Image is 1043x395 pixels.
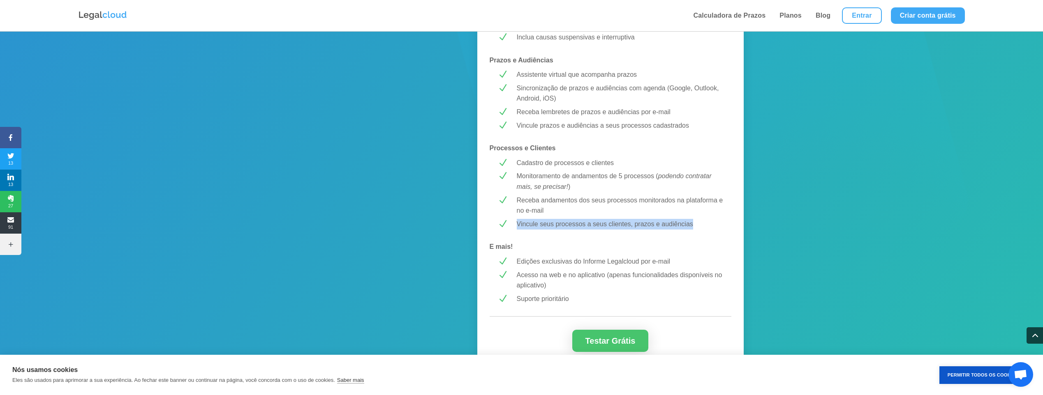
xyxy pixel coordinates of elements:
[497,256,508,266] span: N
[939,366,1027,384] button: Permitir Todos os Cookies
[517,83,724,104] p: Sincronização de prazos e audiências com agenda (Google, Outlook, Android, iOS)
[497,195,508,205] span: N
[490,243,513,250] strong: E mais!
[517,195,724,216] p: Receba andamentos dos seus processos monitorados na plataforma e no e-mail
[497,107,508,117] span: N
[497,69,508,80] span: N
[497,219,508,229] span: N
[78,10,127,21] img: Logo da Legalcloud
[490,145,556,152] strong: Processos e Clientes
[891,7,965,24] a: Criar conta grátis
[517,172,712,190] em: podendo contratar mais, se precisar!
[497,83,508,93] span: N
[842,7,881,24] a: Entrar
[497,171,508,181] span: N
[12,377,335,383] p: Eles são usados para aprimorar a sua experiência. Ao fechar este banner ou continuar na página, v...
[517,171,724,192] p: Monitoramento de andamentos de 5 processos ( )
[517,270,724,291] p: Acesso na web e no aplicativo (apenas funcionalidades disponíveis no aplicativo)
[517,158,724,168] p: Cadastro de processos e clientes
[517,69,724,80] p: Assistente virtual que acompanha prazos
[517,107,724,117] p: Receba lembretes de prazos e audiências por e-mail
[497,270,508,280] span: N
[517,219,724,230] p: Vincule seus processos a seus clientes, prazos e audiências
[497,120,508,131] span: N
[497,158,508,168] span: N
[497,294,508,304] span: N
[12,366,78,373] strong: Nós usamos cookies
[517,256,724,267] p: Edições exclusivas do Informe Legalcloud por e-mail
[497,32,508,42] span: N
[517,294,724,304] p: Suporte prioritário
[1008,362,1033,387] a: Bate-papo aberto
[572,330,649,352] a: Testar Grátis
[517,32,724,43] p: Inclua causas suspensivas e interruptiva
[337,377,364,384] a: Saber mais
[517,120,724,131] p: Vincule prazos e audiências a seus processos cadastrados
[490,57,553,64] strong: Prazos e Audiências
